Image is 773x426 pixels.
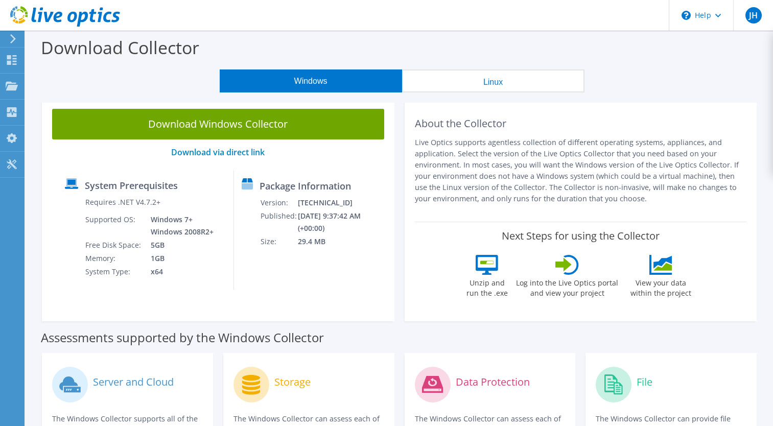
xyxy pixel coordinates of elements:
label: Requires .NET V4.7.2+ [85,197,160,207]
label: System Prerequisites [85,180,178,191]
h2: About the Collector [415,117,747,130]
td: System Type: [85,265,143,278]
td: 1GB [143,252,216,265]
label: Server and Cloud [93,377,174,387]
label: Log into the Live Optics portal and view your project [516,275,619,298]
label: Assessments supported by the Windows Collector [41,333,324,343]
td: Windows 7+ Windows 2008R2+ [143,213,216,239]
button: Windows [220,69,402,92]
button: Linux [402,69,584,92]
svg: \n [682,11,691,20]
td: Free Disk Space: [85,239,143,252]
p: Live Optics supports agentless collection of different operating systems, appliances, and applica... [415,137,747,204]
a: Download via direct link [171,147,265,158]
td: Size: [260,235,297,248]
td: 29.4 MB [297,235,389,248]
span: JH [745,7,762,23]
label: Unzip and run the .exe [463,275,510,298]
td: Published: [260,209,297,235]
label: Data Protection [456,377,530,387]
a: Download Windows Collector [52,109,384,139]
label: Download Collector [41,36,199,59]
td: Memory: [85,252,143,265]
label: Next Steps for using the Collector [502,230,660,242]
td: 5GB [143,239,216,252]
td: [TECHNICAL_ID] [297,196,389,209]
td: Supported OS: [85,213,143,239]
label: Storage [274,377,311,387]
td: [DATE] 9:37:42 AM (+00:00) [297,209,389,235]
td: x64 [143,265,216,278]
label: View your data within the project [624,275,697,298]
td: Version: [260,196,297,209]
label: Package Information [260,181,351,191]
label: File [637,377,652,387]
